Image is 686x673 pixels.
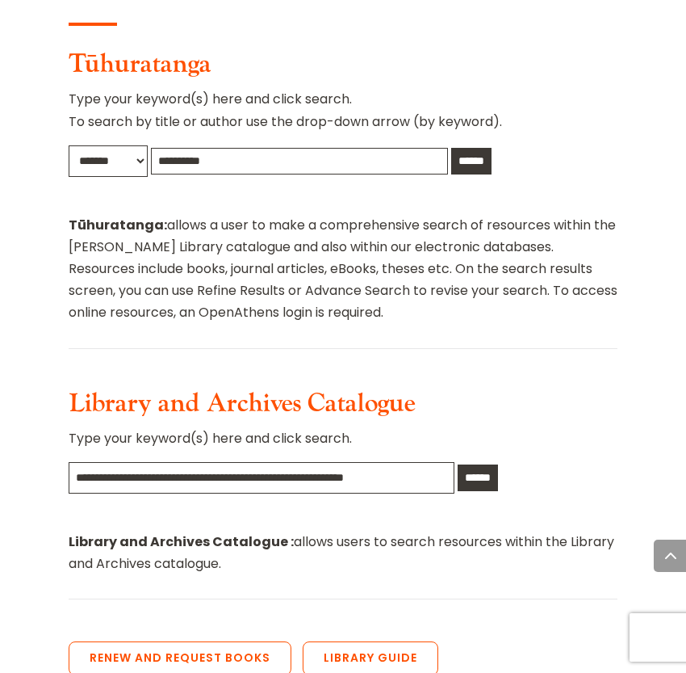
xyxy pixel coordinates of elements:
h3: Tūhuratanga [69,49,617,88]
h3: Library and Archives Catalogue [69,389,617,427]
strong: Library and Archives Catalogue : [69,532,294,551]
p: allows users to search resources within the Library and Archives catalogue. [69,531,617,574]
p: Type your keyword(s) here and click search. [69,427,617,462]
p: allows a user to make a comprehensive search of resources within the [PERSON_NAME] Library catalo... [69,214,617,324]
p: Type your keyword(s) here and click search. To search by title or author use the drop-down arrow ... [69,88,617,145]
strong: Tūhuratanga: [69,216,167,234]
